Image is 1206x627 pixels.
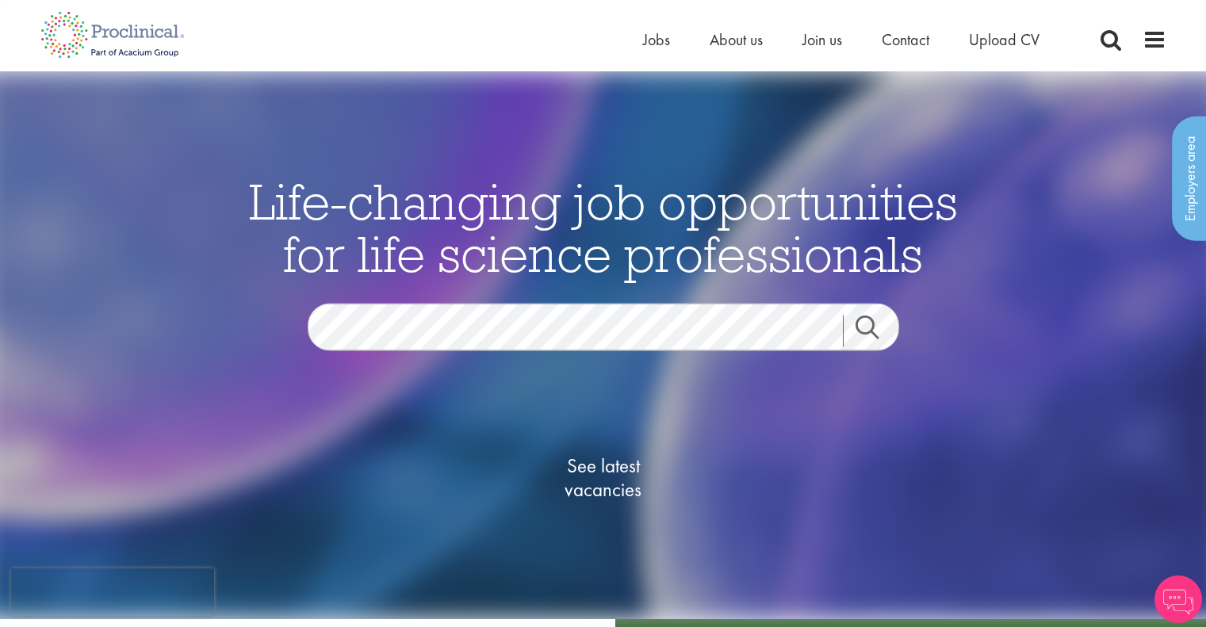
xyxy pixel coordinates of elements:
[643,29,670,50] a: Jobs
[969,29,1039,50] a: Upload CV
[882,29,929,50] a: Contact
[524,454,683,502] span: See latest vacancies
[11,568,214,616] iframe: reCAPTCHA
[1154,575,1202,623] img: Chatbot
[710,29,763,50] a: About us
[249,170,958,285] span: Life-changing job opportunities for life science professionals
[843,315,911,347] a: Job search submit button
[524,391,683,565] a: See latestvacancies
[802,29,842,50] a: Join us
